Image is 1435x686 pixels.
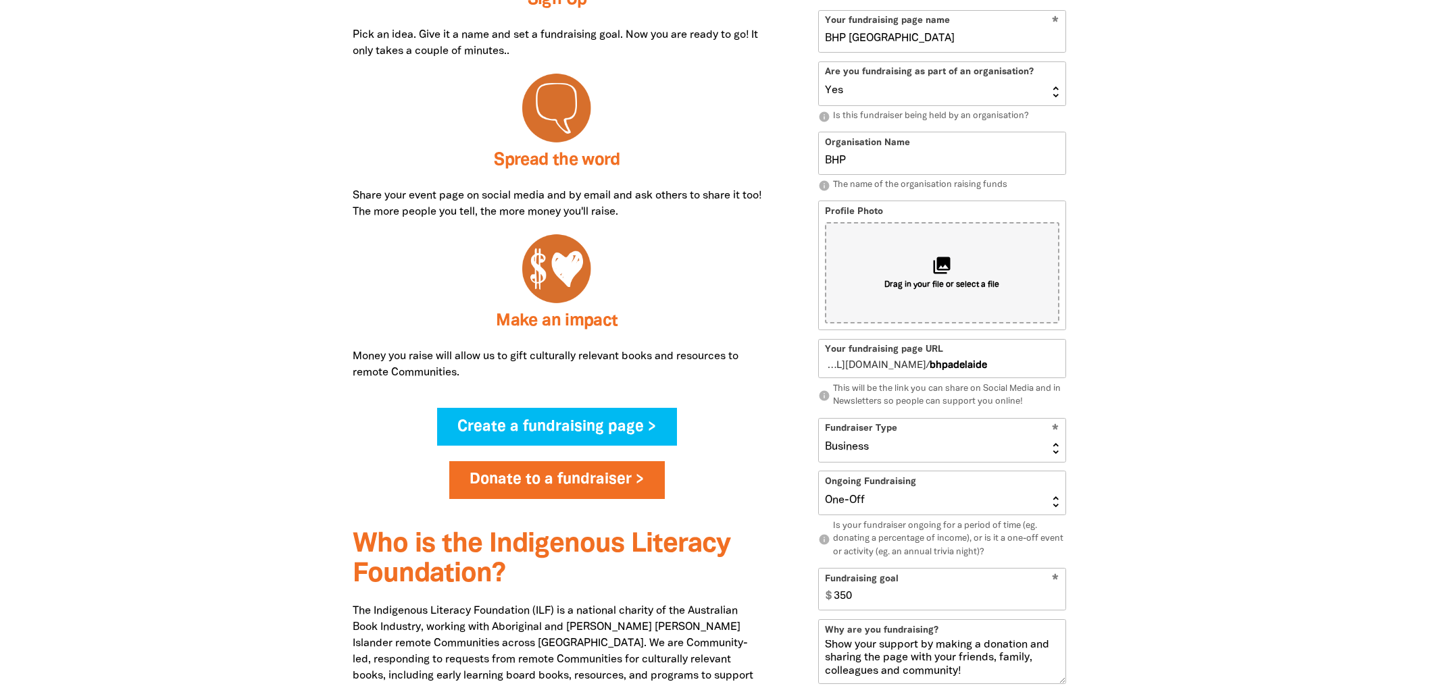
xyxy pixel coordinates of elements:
[818,179,1066,192] p: The name of the organisation raising funds
[818,180,830,192] i: info
[884,280,999,291] span: Drag in your file or select a file
[819,640,1065,683] textarea: We are raising funds to support the Indigenous Literacy Foundation (ILF) to provide books and lea...
[818,110,1066,124] p: Is this fundraiser being held by an organisation?
[353,27,761,59] p: Pick an idea. Give it a name and set a fundraising goal. Now you are ready to go! It only takes a...
[818,390,830,402] i: info
[824,359,926,373] span: [DOMAIN_NAME][URL]
[828,569,1065,610] input: eg. 350
[353,532,730,587] span: Who is the Indigenous Literacy Foundation?
[494,153,620,168] span: Spread the word
[353,188,761,220] p: Share your event page on social media and by email and ask others to share it too! The more peopl...
[437,408,678,446] a: Create a fundraising page >
[818,533,830,546] i: info
[818,383,1066,409] p: This will be the link you can share on Social Media and in Newsletters so people can support you ...
[819,340,930,378] span: /
[818,520,1066,560] p: Is your fundraiser ongoing for a period of time (eg. donating a percentage of income), or is it a...
[449,461,665,499] a: Donate to a fundraiser >
[819,569,832,610] span: $
[932,255,952,275] i: collections
[353,348,761,381] p: Money you raise will allow us to gift culturally relevant books and resources to remote Communities.
[818,111,830,123] i: info
[819,340,1065,378] div: fundraising.ilf.org.au/bhpadelaide
[496,313,618,329] span: Make an impact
